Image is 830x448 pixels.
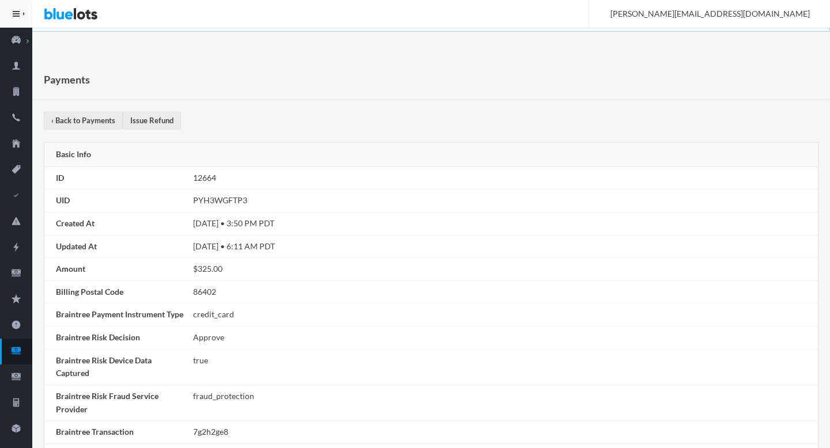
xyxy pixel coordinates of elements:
[188,385,818,420] td: fraud_protection
[56,173,64,183] strong: ID
[188,349,818,385] td: true
[188,235,818,258] td: [DATE] • 6:11 AM PDT
[598,9,810,18] span: [PERSON_NAME][EMAIL_ADDRESS][DOMAIN_NAME]
[56,332,140,342] strong: Braintree Risk Decision
[56,241,97,251] strong: Updated At
[44,143,818,167] div: Basic Info
[56,195,70,205] strong: UID
[188,212,818,236] td: [DATE] • 3:50 PM PDT
[44,71,90,88] h1: Payments
[56,264,85,274] strong: Amount
[56,218,95,228] strong: Created At
[188,280,818,303] td: 86402
[44,112,123,130] a: ‹ Back to Payments
[188,258,818,281] td: $325.00
[188,421,818,444] td: 7g2h2ge8
[188,303,818,326] td: credit_card
[56,391,159,414] strong: Braintree Risk Fraud Service Provider
[56,287,123,297] strong: Billing Postal Code
[188,326,818,350] td: Approve
[188,189,818,212] td: PYH3WGFTP3
[188,167,818,189] td: 12664
[56,427,134,436] strong: Braintree Transaction
[56,309,183,319] strong: Braintree Payment Instrument Type
[123,112,181,130] a: Issue Refund
[56,355,152,378] strong: Braintree Risk Device Data Captured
